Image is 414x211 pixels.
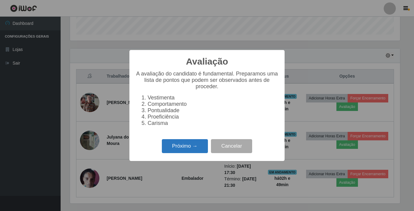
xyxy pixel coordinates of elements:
[148,107,279,114] li: Pontualidade
[211,139,252,153] button: Cancelar
[148,95,279,101] li: Vestimenta
[186,56,228,67] h2: Avaliação
[148,101,279,107] li: Comportamento
[135,71,279,90] p: A avaliação do candidato é fundamental. Preparamos uma lista de pontos que podem ser observados a...
[148,120,279,126] li: Carisma
[162,139,208,153] button: Próximo →
[148,114,279,120] li: Proeficiência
